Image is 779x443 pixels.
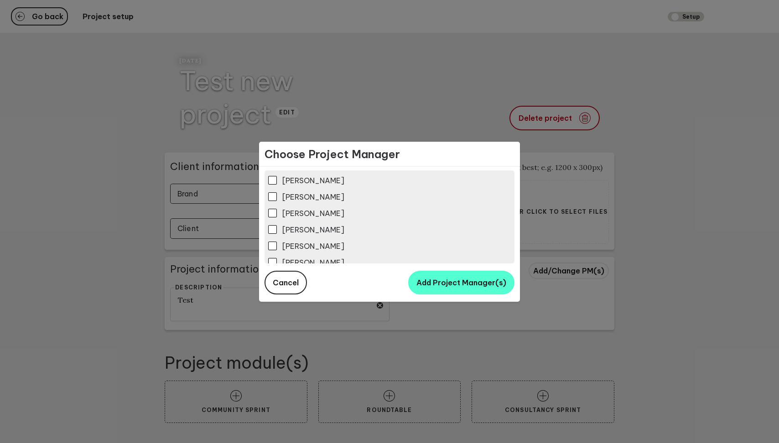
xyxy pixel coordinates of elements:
[408,271,514,294] button: Add Project Manager(s)
[268,225,277,234] input: [PERSON_NAME]
[268,258,277,267] input: [PERSON_NAME]
[282,209,344,218] span: [PERSON_NAME]
[282,242,344,251] span: [PERSON_NAME]
[268,209,277,217] input: [PERSON_NAME]
[416,278,506,287] span: Add Project Manager(s)
[273,278,299,287] span: Cancel
[282,225,344,234] span: [PERSON_NAME]
[268,242,277,250] input: [PERSON_NAME]
[268,176,277,185] input: [PERSON_NAME]
[265,147,400,161] h4: Choose Project Manager
[282,176,344,185] span: [PERSON_NAME]
[265,271,307,294] button: Cancel
[268,192,277,201] input: [PERSON_NAME]
[282,258,344,267] span: [PERSON_NAME]
[282,192,344,201] span: [PERSON_NAME]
